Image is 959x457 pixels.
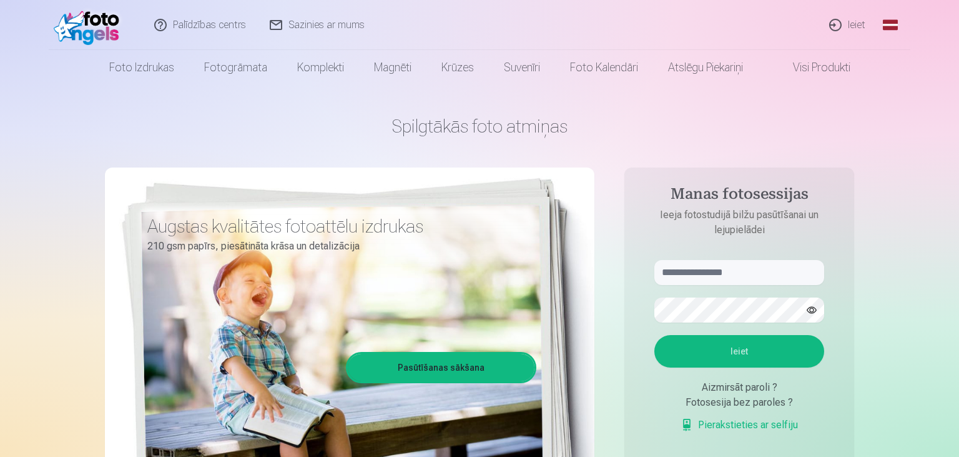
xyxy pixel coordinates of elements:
[282,50,359,85] a: Komplekti
[654,395,824,410] div: Fotosesija bez paroles ?
[654,380,824,395] div: Aizmirsāt paroli ?
[105,115,854,138] h1: Spilgtākās foto atmiņas
[654,335,824,368] button: Ieiet
[147,215,527,238] h3: Augstas kvalitātes fotoattēlu izdrukas
[189,50,282,85] a: Fotogrāmata
[642,185,837,208] h4: Manas fotosessijas
[147,238,527,255] p: 210 gsm papīrs, piesātināta krāsa un detalizācija
[54,5,125,45] img: /fa1
[555,50,653,85] a: Foto kalendāri
[642,208,837,238] p: Ieeja fotostudijā bilžu pasūtīšanai un lejupielādei
[653,50,758,85] a: Atslēgu piekariņi
[348,354,534,381] a: Pasūtīšanas sākšana
[94,50,189,85] a: Foto izdrukas
[758,50,865,85] a: Visi produkti
[681,418,798,433] a: Pierakstieties ar selfiju
[426,50,489,85] a: Krūzes
[489,50,555,85] a: Suvenīri
[359,50,426,85] a: Magnēti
